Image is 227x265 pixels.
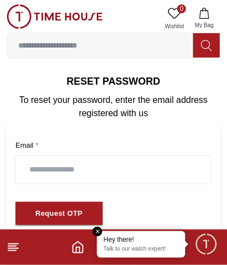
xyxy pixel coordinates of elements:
span: Wishlist [161,22,188,30]
h6: Reset Password [7,74,220,89]
div: Hey there! [104,236,179,245]
a: Home [71,241,85,254]
p: Talk to our watch expert! [104,246,179,253]
span: My Bag [191,21,218,29]
div: Chat Widget [194,232,219,257]
button: My Bag [188,4,220,33]
img: ... [7,4,103,29]
p: To reset your password, enter the email address registered with us [7,93,220,120]
span: 0 [177,4,186,13]
button: Request OTP [15,202,103,226]
em: Close tooltip [93,227,103,237]
a: 0Wishlist [161,4,188,33]
div: Request OTP [35,207,83,220]
label: Email [15,140,212,151]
